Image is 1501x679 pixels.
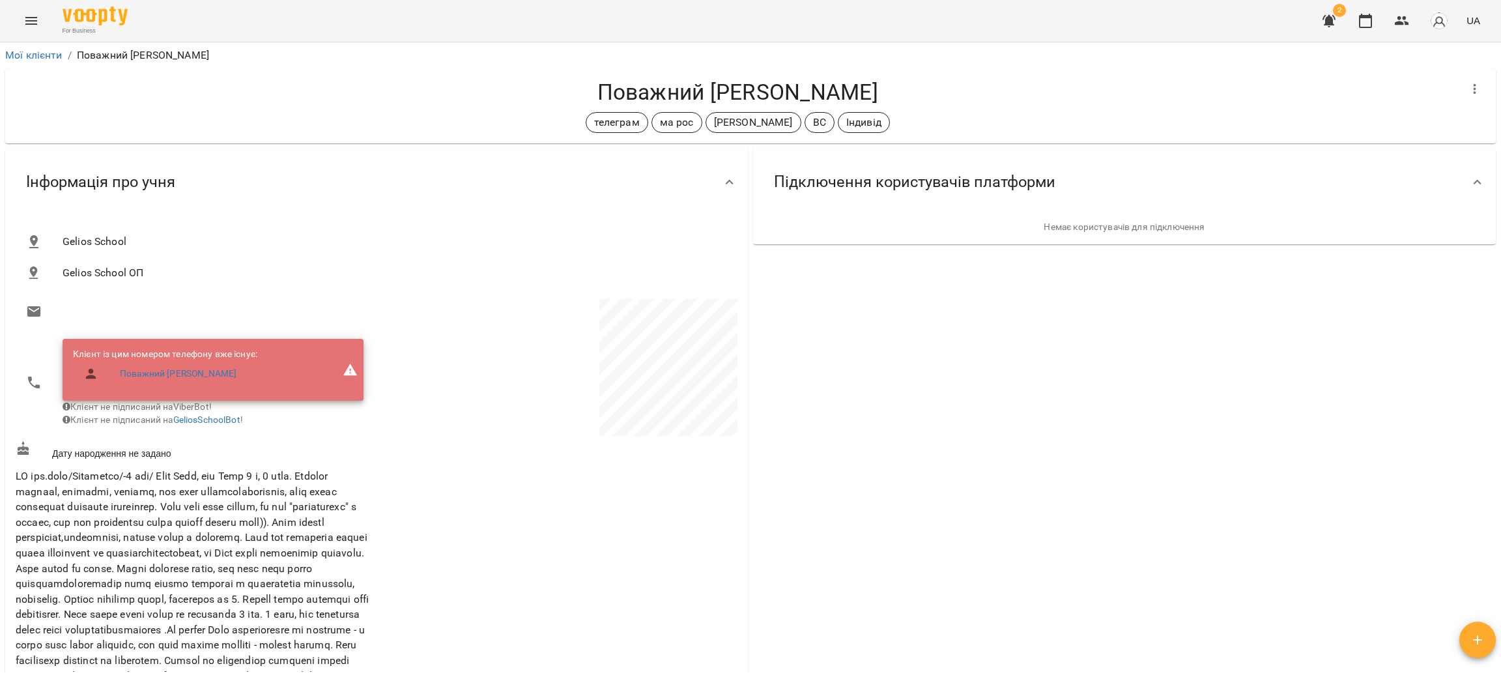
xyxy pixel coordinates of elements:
span: Клієнт не підписаний на ViberBot! [63,401,212,412]
div: [PERSON_NAME] [706,112,801,133]
img: avatar_s.png [1430,12,1448,30]
span: Gelios School [63,234,727,250]
button: UA [1461,8,1485,33]
p: ма рос [660,115,694,130]
p: Індивід [846,115,881,130]
div: Індивід [838,112,890,133]
a: Поважний [PERSON_NAME] [120,368,236,381]
img: Voopty Logo [63,7,128,25]
span: Підключення користувачів платформи [774,172,1055,192]
div: ВС [805,112,835,133]
ul: Клієнт із цим номером телефону вже існує: [73,348,257,392]
a: GeliosSchoolBot [173,414,240,425]
div: Дату народження не задано [13,439,377,463]
button: Menu [16,5,47,36]
p: Поважний [PERSON_NAME] [77,48,209,63]
div: Підключення користувачів платформи [753,149,1496,216]
p: [PERSON_NAME] [714,115,793,130]
nav: breadcrumb [5,48,1496,63]
p: Немає користувачів для підключення [764,221,1485,234]
span: 2 [1333,4,1346,17]
span: For Business [63,27,128,35]
a: Мої клієнти [5,49,63,61]
div: телеграм [586,112,648,133]
div: Інформація про учня [5,149,748,216]
h4: Поважний [PERSON_NAME] [16,79,1459,106]
div: ма рос [651,112,702,133]
li: / [68,48,72,63]
span: UA [1466,14,1480,27]
p: ВС [813,115,826,130]
span: Інформація про учня [26,172,175,192]
span: Gelios School ОП [63,265,727,281]
span: Клієнт не підписаний на ! [63,414,243,425]
p: телеграм [594,115,640,130]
